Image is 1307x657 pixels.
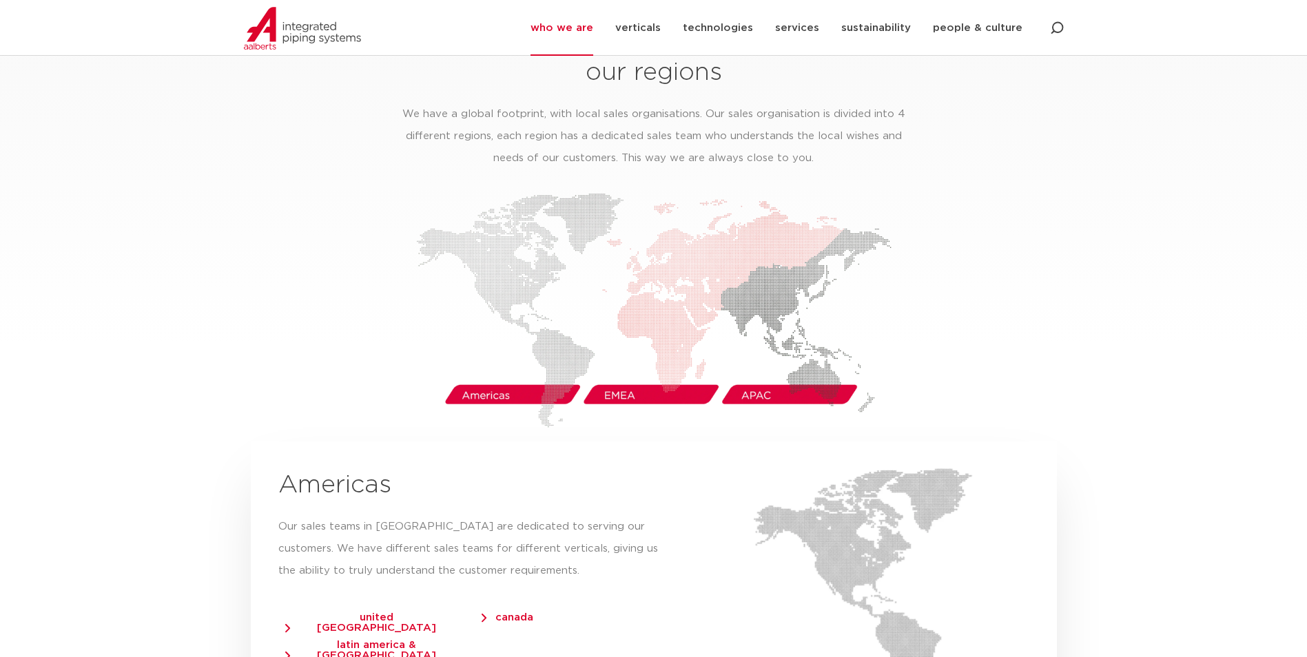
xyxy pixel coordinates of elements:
[285,612,455,633] span: united [GEOGRAPHIC_DATA]
[278,516,672,582] p: Our sales teams in [GEOGRAPHIC_DATA] are dedicated to serving our customers. We have different sa...
[278,469,672,502] h2: Americas
[251,56,1057,90] h2: our regions
[482,605,554,623] a: canada
[482,612,533,623] span: canada
[285,605,475,633] a: united [GEOGRAPHIC_DATA]
[391,103,916,169] p: We have a global footprint, with local sales organisations. Our sales organisation is divided int...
